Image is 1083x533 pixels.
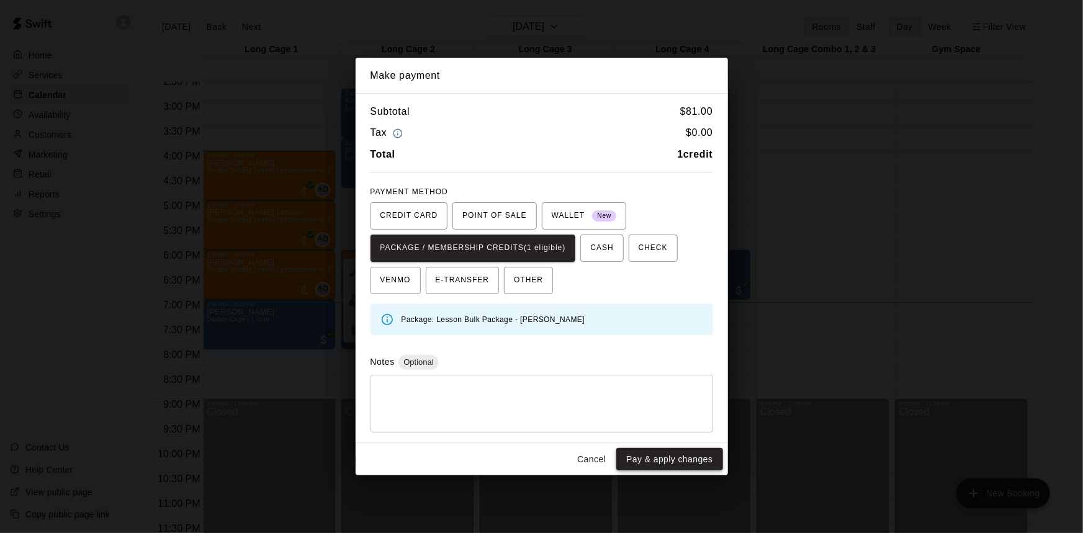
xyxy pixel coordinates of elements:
span: PACKAGE / MEMBERSHIP CREDITS (1 eligible) [380,238,566,258]
h2: Make payment [356,58,728,94]
b: 1 credit [678,149,713,159]
span: CHECK [639,238,668,258]
span: CREDIT CARD [380,206,438,226]
span: POINT OF SALE [462,206,526,226]
button: Cancel [572,448,611,471]
span: Optional [398,357,438,367]
span: CASH [590,238,613,258]
button: CASH [580,235,623,262]
h6: $ 0.00 [686,125,712,141]
span: Package: Lesson Bulk Package - [PERSON_NAME] [402,315,585,324]
button: E-TRANSFER [426,267,500,294]
b: Total [371,149,395,159]
span: WALLET [552,206,617,226]
button: Pay & apply changes [616,448,722,471]
button: CREDIT CARD [371,202,448,230]
h6: Tax [371,125,407,141]
span: OTHER [514,271,543,290]
button: WALLET New [542,202,627,230]
span: New [592,208,616,225]
h6: $ 81.00 [680,104,713,120]
span: VENMO [380,271,411,290]
button: POINT OF SALE [452,202,536,230]
button: CHECK [629,235,678,262]
span: PAYMENT METHOD [371,187,448,196]
span: E-TRANSFER [436,271,490,290]
label: Notes [371,357,395,367]
button: OTHER [504,267,553,294]
h6: Subtotal [371,104,410,120]
button: VENMO [371,267,421,294]
button: PACKAGE / MEMBERSHIP CREDITS(1 eligible) [371,235,576,262]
